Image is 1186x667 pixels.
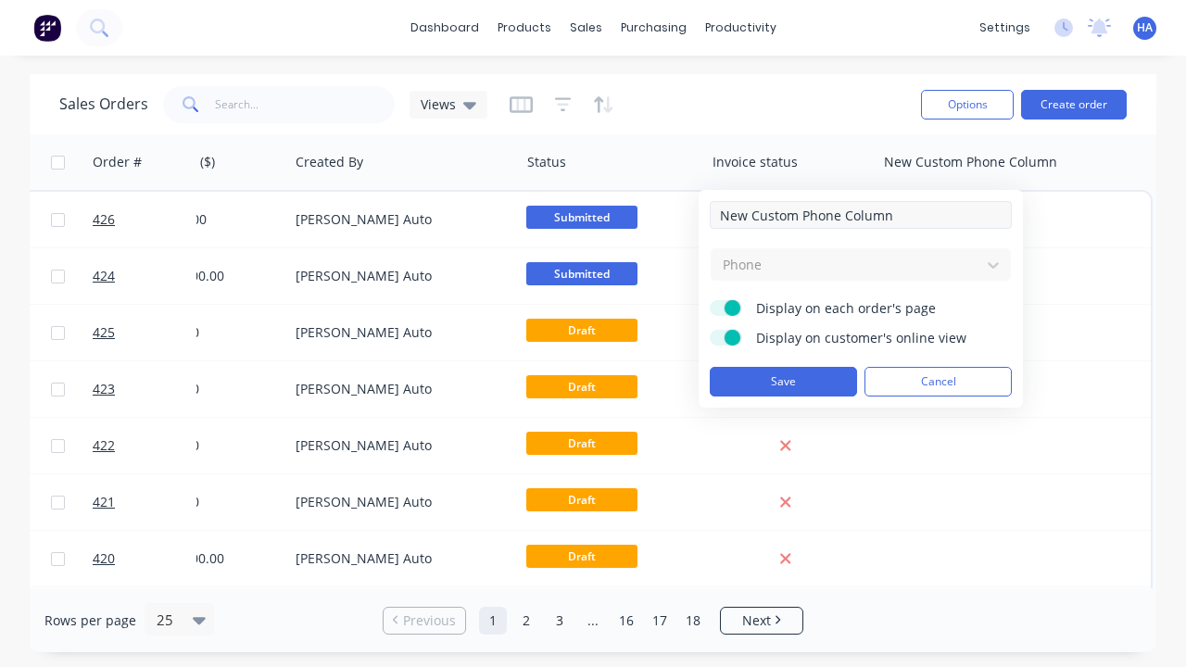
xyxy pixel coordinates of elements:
[526,319,637,342] span: Draft
[721,611,802,630] a: Next page
[296,267,501,285] div: [PERSON_NAME] Auto
[93,549,115,568] span: 420
[93,323,115,342] span: 425
[546,607,574,635] a: Page 3
[93,436,115,455] span: 422
[93,587,204,643] a: 419
[93,153,142,171] div: Order #
[166,210,275,229] div: $11.00
[296,153,363,171] div: Created By
[526,488,637,511] span: Draft
[166,267,275,285] div: $1,100.00
[44,611,136,630] span: Rows per page
[403,611,456,630] span: Previous
[527,153,566,171] div: Status
[756,329,988,347] span: Display on customer's online view
[1137,19,1153,36] span: HA
[579,607,607,635] a: Jump forward
[296,549,501,568] div: [PERSON_NAME] Auto
[166,436,275,455] div: $0.00
[93,380,115,398] span: 423
[384,611,465,630] a: Previous page
[526,206,637,229] span: Submitted
[215,86,396,123] input: Search...
[646,607,674,635] a: Page 17
[296,323,501,342] div: [PERSON_NAME] Auto
[93,305,204,360] a: 425
[561,14,612,42] div: sales
[93,248,204,304] a: 424
[696,14,786,42] div: productivity
[612,14,696,42] div: purchasing
[526,375,637,398] span: Draft
[1021,90,1127,120] button: Create order
[296,493,501,511] div: [PERSON_NAME] Auto
[526,432,637,455] span: Draft
[93,210,115,229] span: 426
[166,323,275,342] div: $0.00
[166,380,275,398] div: $0.00
[375,607,811,635] ul: Pagination
[59,95,148,113] h1: Sales Orders
[710,201,1012,229] input: Enter column name...
[166,549,275,568] div: $1,100.00
[742,611,771,630] span: Next
[488,14,561,42] div: products
[970,14,1040,42] div: settings
[401,14,488,42] a: dashboard
[526,545,637,568] span: Draft
[93,531,204,586] a: 420
[93,474,204,530] a: 421
[884,153,1057,171] div: New Custom Phone Column
[93,361,204,417] a: 423
[93,493,115,511] span: 421
[33,14,61,42] img: Factory
[864,367,1012,396] button: Cancel
[93,267,115,285] span: 424
[756,299,988,318] span: Display on each order's page
[921,90,1014,120] button: Options
[296,210,501,229] div: [PERSON_NAME] Auto
[93,192,204,247] a: 426
[612,607,640,635] a: Page 16
[526,262,637,285] span: Submitted
[710,367,857,396] button: Save
[296,436,501,455] div: [PERSON_NAME] Auto
[93,418,204,473] a: 422
[296,380,501,398] div: [PERSON_NAME] Auto
[421,94,456,114] span: Views
[479,607,507,635] a: Page 1 is your current page
[166,493,275,511] div: $0.00
[679,607,707,635] a: Page 18
[512,607,540,635] a: Page 2
[713,153,798,171] div: Invoice status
